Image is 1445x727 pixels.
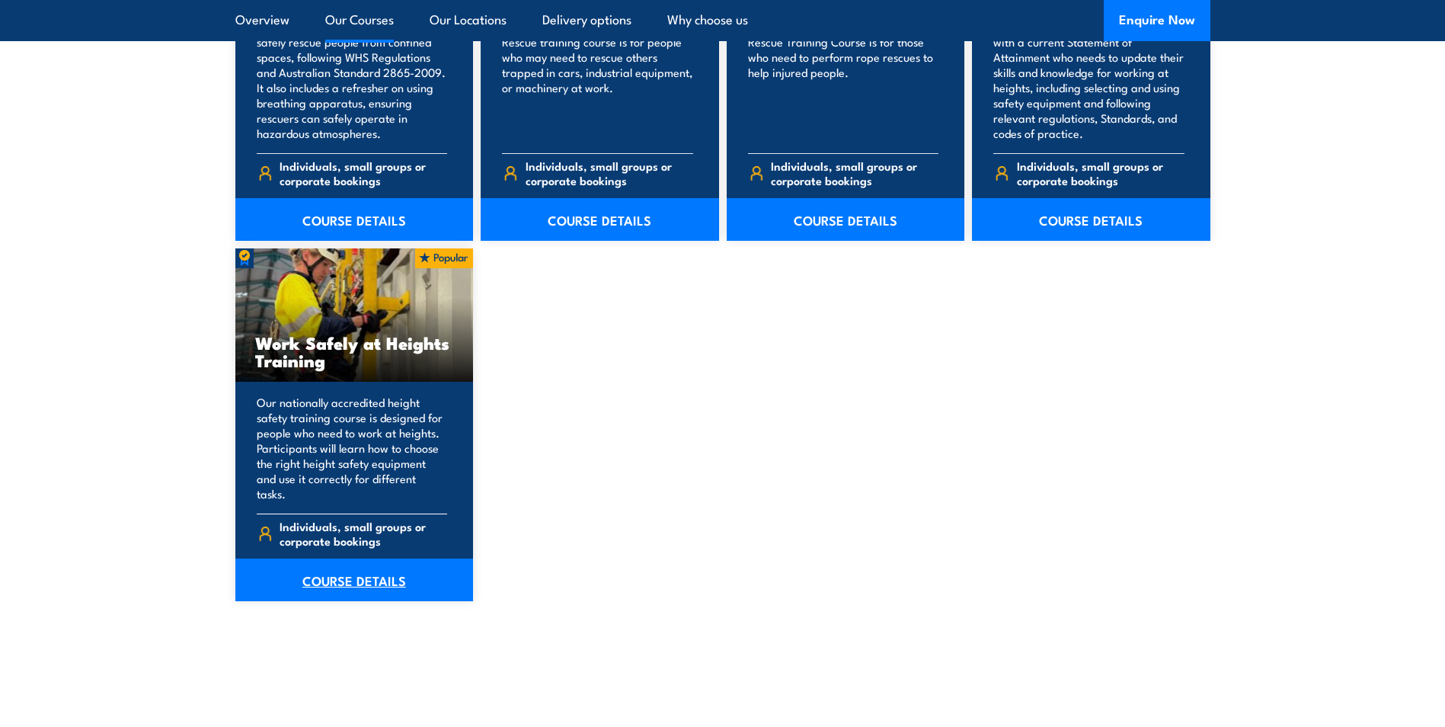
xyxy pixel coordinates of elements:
p: Our nationally accredited Vertical Rescue Training Course is for those who need to perform rope r... [748,19,939,141]
p: Our nationally accredited height safety training course is designed for people who need to work a... [257,395,448,501]
span: Individuals, small groups or corporate bookings [771,159,938,187]
a: COURSE DETAILS [972,198,1210,241]
a: COURSE DETAILS [481,198,719,241]
span: Individuals, small groups or corporate bookings [1017,159,1184,187]
h3: Work Safely at Heights Training [255,334,454,369]
span: Individuals, small groups or corporate bookings [280,519,447,548]
p: This course teaches your team how to safely rescue people from confined spaces, following WHS Reg... [257,19,448,141]
p: This refresher course is for anyone with a current Statement of Attainment who needs to update th... [993,19,1184,141]
a: COURSE DETAILS [235,198,474,241]
span: Individuals, small groups or corporate bookings [526,159,693,187]
span: Individuals, small groups or corporate bookings [280,159,447,187]
p: Our nationally accredited Road Crash Rescue training course is for people who may need to rescue ... [502,19,693,141]
a: COURSE DETAILS [235,559,474,601]
a: COURSE DETAILS [727,198,965,241]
